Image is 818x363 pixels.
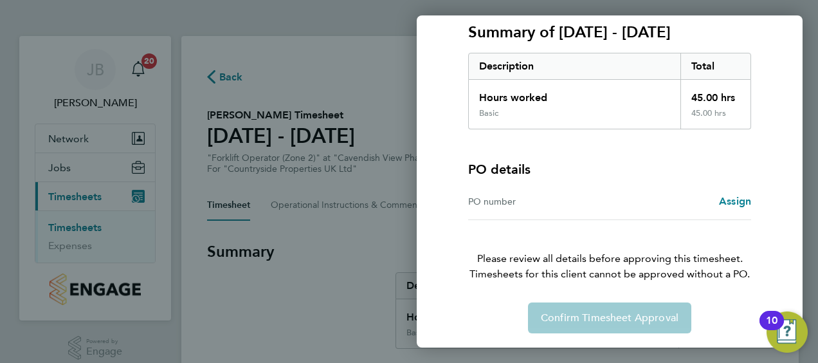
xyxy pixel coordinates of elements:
div: PO number [468,194,610,209]
div: 10 [766,321,777,337]
span: Assign [719,195,751,207]
div: Description [469,53,680,79]
div: Basic [479,108,498,118]
p: Please review all details before approving this timesheet. [453,220,767,282]
h3: Summary of [DATE] - [DATE] [468,22,751,42]
h4: PO details [468,160,531,178]
a: Assign [719,194,751,209]
div: 45.00 hrs [680,108,751,129]
div: 45.00 hrs [680,80,751,108]
div: Hours worked [469,80,680,108]
button: Open Resource Center, 10 new notifications [767,312,808,353]
div: Total [680,53,751,79]
span: Timesheets for this client cannot be approved without a PO. [453,266,767,282]
div: Summary of 18 - 24 Aug 2025 [468,53,751,129]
